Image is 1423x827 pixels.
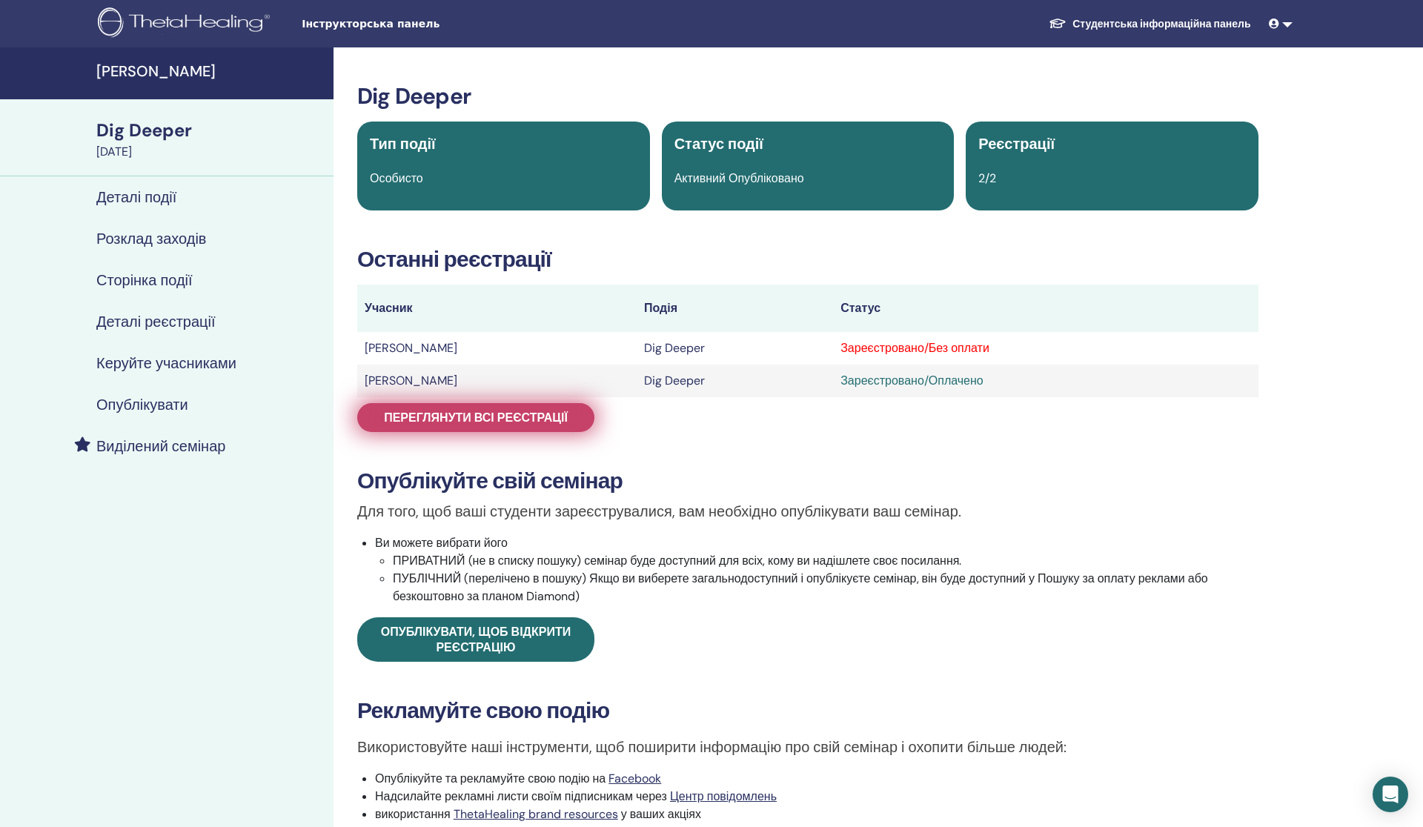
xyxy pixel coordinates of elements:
h3: Рекламуйте свою подію [357,697,1258,724]
h4: [PERSON_NAME] [96,62,325,80]
span: Статус події [674,134,763,153]
span: Тип події [370,134,436,153]
span: Активний Опубліковано [674,170,804,186]
h4: Опублікувати [96,396,188,413]
th: Подія [637,285,833,332]
h3: Опублікуйте свій семінар [357,468,1258,494]
span: Реєстрації [978,134,1055,153]
li: Ви можете вибрати його [375,534,1258,605]
th: Статус [833,285,1258,332]
li: Опублікуйте та рекламуйте свою подію на [375,770,1258,788]
a: Опублікувати, щоб відкрити реєстрацію [357,617,594,662]
span: Інструкторська панель [302,16,524,32]
h4: Сторінка події [96,271,193,289]
a: Студентська інформаційна панель [1037,10,1262,38]
h4: Деталі події [96,188,176,206]
a: Dig Deeper[DATE] [87,118,334,161]
div: [DATE] [96,143,325,161]
li: ПУБЛІЧНИЙ (перелічено в пошуку) Якщо ви виберете загальнодоступний і опублікуєте семінар, він буд... [393,570,1258,605]
div: Зареєстровано/Без оплати [840,339,1251,357]
td: Dig Deeper [637,365,833,397]
a: Facebook [608,771,661,786]
h3: Останні реєстрації [357,246,1258,273]
span: Переглянути всі реєстрації [384,410,568,425]
a: Центр повідомлень [670,788,777,804]
div: Зареєстровано/Оплачено [840,372,1251,390]
h4: Керуйте учасниками [96,354,236,372]
h4: Виділений семінар [96,437,225,455]
p: Для того, щоб ваші студенти зареєструвалися, вам необхідно опублікувати ваш семінар. [357,500,1258,522]
div: Dig Deeper [96,118,325,143]
img: graduation-cap-white.svg [1049,17,1067,30]
h4: Деталі реєстрації [96,313,216,331]
td: [PERSON_NAME] [357,365,637,397]
img: logo.png [98,7,275,41]
h4: Розклад заходів [96,230,206,248]
span: Особисто [370,170,423,186]
li: використання у ваших акціях [375,806,1258,823]
p: Використовуйте наші інструменти, щоб поширити інформацію про свій семінар і охопити більше людей: [357,736,1258,758]
li: Надсилайте рекламні листи своїм підписникам через [375,788,1258,806]
a: Переглянути всі реєстрації [357,403,594,432]
span: 2/2 [978,170,996,186]
span: Опублікувати, щоб відкрити реєстрацію [381,624,571,655]
td: Dig Deeper [637,332,833,365]
div: Open Intercom Messenger [1373,777,1408,812]
a: ThetaHealing brand resources [454,806,618,822]
td: [PERSON_NAME] [357,332,637,365]
th: Учасник [357,285,637,332]
h3: Dig Deeper [357,83,1258,110]
li: ПРИВАТНИЙ (не в списку пошуку) семінар буде доступний для всіх, кому ви надішлете своє посилання. [393,552,1258,570]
